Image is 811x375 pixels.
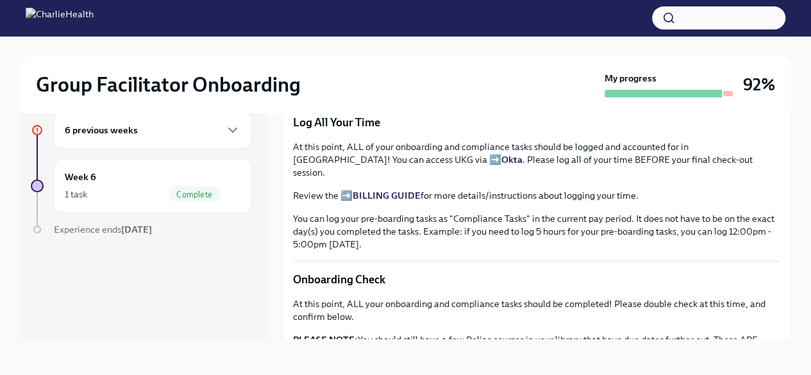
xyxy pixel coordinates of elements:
strong: My progress [605,72,656,85]
p: Review the ➡️ for more details/instructions about logging your time. [293,189,780,202]
h2: Group Facilitator Onboarding [36,72,301,97]
strong: [DATE] [121,224,152,235]
p: At this point, ALL of your onboarding and compliance tasks should be logged and accounted for in ... [293,140,780,179]
p: Log All Your Time [293,115,780,130]
span: Complete [169,190,220,199]
a: BILLING GUIDE [353,190,421,201]
h3: 92% [743,73,775,96]
h6: 6 previous weeks [65,123,138,137]
h6: Week 6 [65,170,96,184]
strong: PLEASE NOTE: [293,334,358,346]
div: 1 task [65,188,87,201]
p: At this point, ALL your onboarding and compliance tasks should be completed! Please double check ... [293,297,780,323]
span: Experience ends [54,224,152,235]
p: You can log your pre-boarding tasks as "Compliance Tasks" in the current pay period. It does not ... [293,212,780,251]
p: Onboarding Check [293,272,780,287]
a: Week 61 taskComplete [31,159,251,213]
a: Okta [501,154,523,165]
div: 6 previous weeks [54,112,251,149]
img: CharlieHealth [26,8,94,28]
